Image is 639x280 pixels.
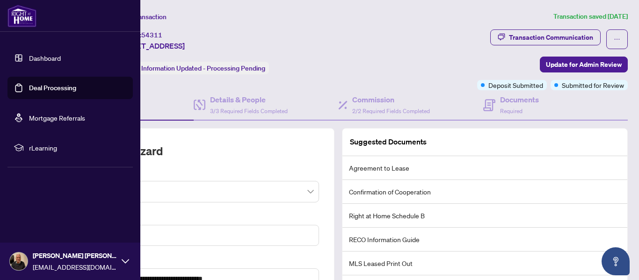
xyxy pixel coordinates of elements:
h4: Commission [352,94,430,105]
label: Property Address [64,257,319,267]
li: MLS Leased Print Out [342,251,627,275]
span: 2/2 Required Fields Completed [352,108,430,115]
h4: Documents [500,94,539,105]
button: Transaction Communication [490,29,601,45]
span: Deal - Sell Side Lease [70,183,313,201]
a: Deal Processing [29,84,76,92]
span: Submitted for Review [562,80,624,90]
li: Right at Home Schedule B [342,204,627,228]
a: Dashboard [29,54,61,62]
img: logo [7,5,36,27]
li: RECO Information Guide [342,228,627,251]
span: Deposit Submitted [488,80,543,90]
div: Transaction Communication [509,30,593,45]
h4: Details & People [210,94,288,105]
span: [PERSON_NAME] [PERSON_NAME] [33,251,117,261]
span: Update for Admin Review [546,57,622,72]
span: [EMAIL_ADDRESS][DOMAIN_NAME] [33,262,117,272]
a: Mortgage Referrals [29,114,85,122]
img: Profile Icon [10,252,28,270]
article: Suggested Documents [350,136,427,148]
div: Status: [116,62,269,74]
label: Transaction Type [64,170,319,180]
span: rLearning [29,143,126,153]
span: ellipsis [614,36,620,43]
span: 54311 [141,31,162,39]
span: Information Updated - Processing Pending [141,64,265,72]
span: 3/3 Required Fields Completed [210,108,288,115]
button: Update for Admin Review [540,57,628,72]
li: Confirmation of Cooperation [342,180,627,204]
span: [STREET_ADDRESS] [116,40,185,51]
span: View Transaction [116,13,167,21]
label: MLS ID [64,214,319,224]
article: Transaction saved [DATE] [553,11,628,22]
li: Agreement to Lease [342,156,627,180]
span: Required [500,108,523,115]
button: Open asap [602,247,630,275]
